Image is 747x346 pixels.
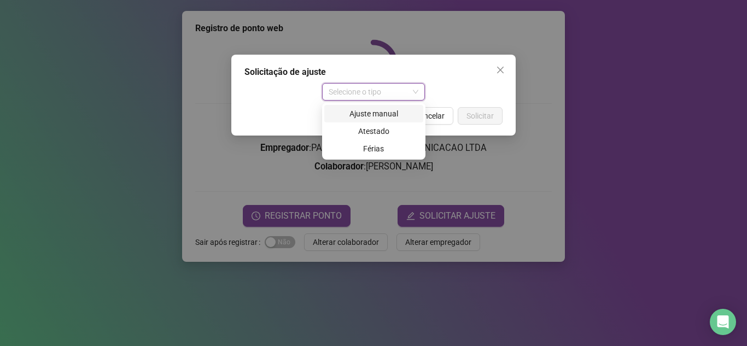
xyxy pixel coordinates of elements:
[331,125,417,137] div: Atestado
[324,122,423,140] div: Atestado
[324,140,423,157] div: Férias
[406,107,453,125] button: Cancelar
[324,105,423,122] div: Ajuste manual
[492,61,509,79] button: Close
[496,66,505,74] span: close
[710,309,736,335] div: Open Intercom Messenger
[331,108,417,120] div: Ajuste manual
[244,66,503,79] div: Solicitação de ajuste
[331,143,417,155] div: Férias
[329,84,419,100] span: Selecione o tipo
[415,110,445,122] span: Cancelar
[458,107,503,125] button: Solicitar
